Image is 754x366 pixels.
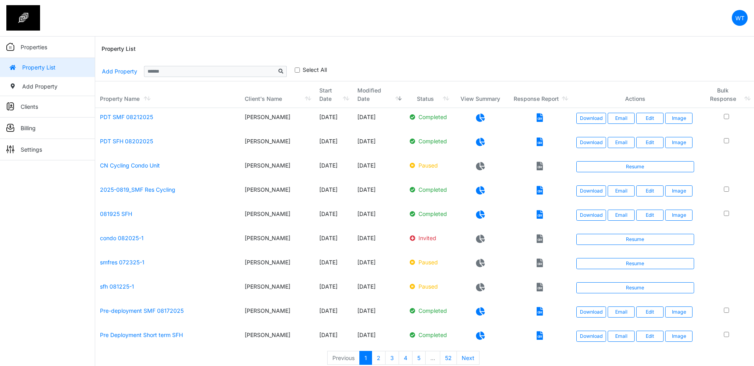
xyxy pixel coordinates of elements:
[508,81,572,108] th: Response Report: activate to sort column ascending
[576,185,606,196] a: Download
[21,124,36,132] p: Billing
[100,210,132,217] a: 081925 SFH
[353,229,405,253] td: [DATE]
[636,137,664,148] a: Edit
[100,138,153,144] a: PDT SFH 08202025
[576,234,695,245] a: Resume
[21,102,38,111] p: Clients
[608,137,635,148] button: Email
[699,81,754,108] th: Bulk Response: activate to sort column ascending
[100,307,184,314] a: Pre-deployment SMF 08172025
[410,185,448,194] p: Completed
[100,114,153,120] a: PDT SMF 08212025
[315,277,352,302] td: [DATE]
[410,113,448,121] p: Completed
[732,10,748,26] a: WT
[315,156,352,181] td: [DATE]
[100,331,183,338] a: Pre Deployment Short term SFH
[353,108,405,132] td: [DATE]
[315,205,352,229] td: [DATE]
[576,306,606,318] a: Download
[576,210,606,221] a: Download
[353,277,405,302] td: [DATE]
[636,210,664,221] a: Edit
[315,181,352,205] td: [DATE]
[240,132,315,156] td: [PERSON_NAME]
[665,331,693,342] button: Image
[144,66,276,77] input: Sizing example input
[412,351,426,365] a: 5
[608,210,635,221] button: Email
[735,14,744,22] p: WT
[240,108,315,132] td: [PERSON_NAME]
[6,124,14,132] img: sidemenu_billing.png
[608,331,635,342] button: Email
[440,351,457,365] a: 52
[576,137,606,148] a: Download
[240,81,315,108] th: Client's Name: activate to sort column ascending
[240,205,315,229] td: [PERSON_NAME]
[100,283,134,290] a: sfh 081225-1
[576,282,695,293] a: Resume
[576,258,695,269] a: Resume
[410,137,448,145] p: Completed
[240,253,315,277] td: [PERSON_NAME]
[457,351,480,365] a: Next
[372,351,386,365] a: 2
[636,185,664,196] a: Edit
[453,81,508,108] th: View Summary
[410,234,448,242] p: Invited
[399,351,412,365] a: 4
[576,161,695,172] a: Resume
[102,64,138,78] a: Add Property
[359,351,372,365] a: 1
[353,156,405,181] td: [DATE]
[353,326,405,350] td: [DATE]
[315,81,352,108] th: Start Date: activate to sort column ascending
[303,65,327,74] label: Select All
[410,331,448,339] p: Completed
[410,258,448,266] p: Paused
[100,186,175,193] a: 2025-0819_SMF Res Cycling
[102,46,136,52] h6: Property List
[6,5,40,31] img: spp logo
[315,253,352,277] td: [DATE]
[6,43,14,51] img: sidemenu_properties.png
[385,351,399,365] a: 3
[405,81,453,108] th: Status: activate to sort column ascending
[240,326,315,350] td: [PERSON_NAME]
[353,132,405,156] td: [DATE]
[576,113,606,124] a: Download
[315,132,352,156] td: [DATE]
[353,253,405,277] td: [DATE]
[410,282,448,291] p: Paused
[410,210,448,218] p: Completed
[572,81,699,108] th: Actions
[608,113,635,124] button: Email
[353,181,405,205] td: [DATE]
[315,108,352,132] td: [DATE]
[240,229,315,253] td: [PERSON_NAME]
[576,331,606,342] a: Download
[636,331,664,342] a: Edit
[410,306,448,315] p: Completed
[608,185,635,196] button: Email
[315,229,352,253] td: [DATE]
[315,302,352,326] td: [DATE]
[353,302,405,326] td: [DATE]
[636,113,664,124] a: Edit
[100,259,144,266] a: smfres 072325-1
[636,306,664,318] a: Edit
[353,81,405,108] th: Modified Date: activate to sort column ascending
[21,145,42,154] p: Settings
[410,161,448,170] p: Paused
[315,326,352,350] td: [DATE]
[665,185,693,196] button: Image
[665,137,693,148] button: Image
[665,113,693,124] button: Image
[240,302,315,326] td: [PERSON_NAME]
[353,205,405,229] td: [DATE]
[240,277,315,302] td: [PERSON_NAME]
[665,210,693,221] button: Image
[100,162,160,169] a: CN Cycling Condo Unit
